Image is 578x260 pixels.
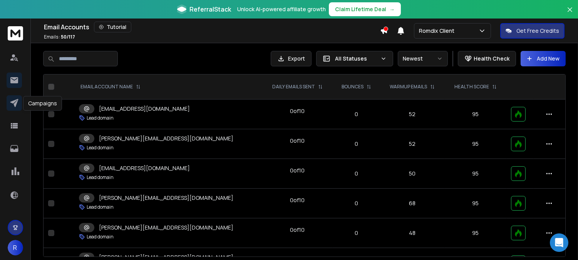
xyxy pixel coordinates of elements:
[290,137,305,145] div: 0 of 10
[290,196,305,204] div: 0 of 10
[445,129,506,159] td: 95
[44,34,75,40] p: Emails :
[87,174,114,181] p: Lead domain
[8,240,23,255] button: R
[61,34,75,40] span: 50 / 117
[77,45,83,51] img: tab_keywords_by_traffic_grey.svg
[29,46,69,51] div: Domain Overview
[474,55,509,62] p: Health Check
[85,46,130,51] div: Keywords by Traffic
[380,100,445,129] td: 52
[22,12,38,19] div: v 4.0.25
[87,145,114,151] p: Lead domain
[337,170,375,177] p: 0
[516,27,559,35] p: Get Free Credits
[380,189,445,218] td: 68
[458,51,516,66] button: Health Check
[398,51,448,66] button: Newest
[337,199,375,207] p: 0
[550,233,568,252] div: Open Intercom Messenger
[445,218,506,248] td: 95
[237,5,326,13] p: Unlock AI-powered affiliate growth
[337,229,375,237] p: 0
[380,159,445,189] td: 50
[380,129,445,159] td: 52
[290,107,305,115] div: 0 of 10
[454,84,489,90] p: HEALTH SCORE
[329,2,401,16] button: Claim Lifetime Deal→
[445,100,506,129] td: 95
[21,45,27,51] img: tab_domain_overview_orange.svg
[419,27,457,35] p: Romdix Client
[12,12,18,19] img: logo_orange.svg
[94,22,131,32] button: Tutorial
[290,167,305,174] div: 0 of 10
[87,204,114,210] p: Lead domain
[99,194,233,202] p: [PERSON_NAME][EMAIL_ADDRESS][DOMAIN_NAME]
[99,224,233,231] p: [PERSON_NAME][EMAIL_ADDRESS][DOMAIN_NAME]
[290,226,305,234] div: 0 of 10
[99,105,190,113] p: [EMAIL_ADDRESS][DOMAIN_NAME]
[565,5,575,23] button: Close banner
[12,20,18,26] img: website_grey.svg
[380,218,445,248] td: 48
[389,5,395,13] span: →
[390,84,427,90] p: WARMUP EMAILS
[445,159,506,189] td: 95
[342,84,364,90] p: BOUNCES
[44,22,380,32] div: Email Accounts
[23,96,62,111] div: Campaigns
[272,84,315,90] p: DAILY EMAILS SENT
[99,135,233,142] p: [PERSON_NAME][EMAIL_ADDRESS][DOMAIN_NAME]
[500,23,565,39] button: Get Free Credits
[189,5,231,14] span: ReferralStack
[337,140,375,148] p: 0
[445,189,506,218] td: 95
[87,234,114,240] p: Lead domain
[521,51,566,66] button: Add New
[337,110,375,118] p: 0
[335,55,377,62] p: All Statuses
[87,115,114,121] p: Lead domain
[80,84,141,90] div: EMAIL ACCOUNT NAME
[99,164,190,172] p: [EMAIL_ADDRESS][DOMAIN_NAME]
[20,20,55,26] div: Domain: [URL]
[271,51,312,66] button: Export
